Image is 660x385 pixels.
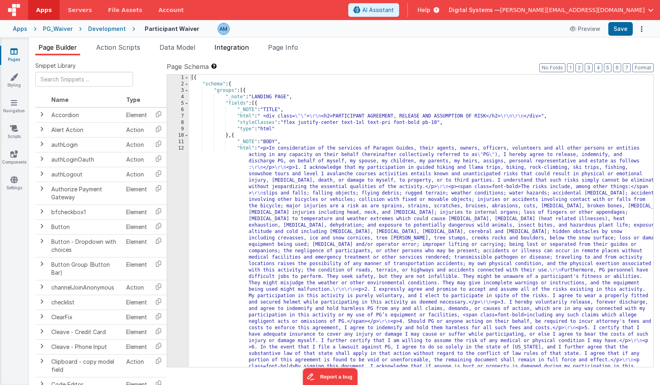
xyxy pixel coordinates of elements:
td: Element [123,205,150,219]
button: Options [636,23,647,34]
span: Type [126,96,140,103]
td: Element [123,295,150,310]
button: 6 [613,63,621,72]
td: Button Group (Button Bar) [48,257,123,280]
td: Element [123,310,150,324]
div: PG_Waiver [43,25,73,33]
td: Alert Action [48,122,123,137]
span: Digital Systems — [449,6,500,14]
td: Authorize Payment Gateway [48,182,123,205]
button: 2 [575,63,583,72]
span: Page Schema [167,62,209,71]
span: Apps [36,6,52,14]
button: 3 [585,63,593,72]
span: Data Model [159,43,195,51]
button: Format [632,63,654,72]
td: Element [123,324,150,339]
div: 2 [167,81,189,87]
span: Servers [68,6,92,14]
td: authLogin [48,137,123,152]
img: 82e8a68be27a4fca029c885efbeca2a8 [218,23,229,34]
td: checklist [48,295,123,310]
div: 11 [167,139,189,145]
div: 4 [167,94,189,100]
button: 4 [594,63,602,72]
span: Page Info [268,43,298,51]
div: 8 [167,120,189,126]
button: No Folds [539,63,565,72]
button: Save [608,22,633,36]
span: [PERSON_NAME][EMAIL_ADDRESS][DOMAIN_NAME] [500,6,645,14]
td: Element [123,182,150,205]
span: Action Scripts [96,43,140,51]
button: Digital Systems — [PERSON_NAME][EMAIL_ADDRESS][DOMAIN_NAME] [449,6,654,14]
div: 6 [167,107,189,113]
td: Cleave - Phone Input [48,339,123,354]
td: Button [48,219,123,234]
td: Action [123,167,150,182]
div: 1 [167,75,189,81]
span: Integration [214,43,249,51]
button: 5 [604,63,612,72]
td: Element [123,234,150,257]
input: Search Snippets ... [35,72,133,87]
span: Page Builder [38,43,77,51]
div: 3 [167,87,189,94]
td: Clipboard - copy model field [48,354,123,377]
td: channelJoinAnonymous [48,280,123,295]
h4: Participant Waiver [145,26,199,32]
div: 10 [167,132,189,139]
div: Apps [13,25,27,33]
td: Cleave - Credit Card [48,324,123,339]
button: 1 [567,63,574,72]
span: AI Assistant [362,6,394,14]
div: 7 [167,113,189,120]
span: Help [418,6,430,14]
span: File Assets [108,6,143,14]
span: Snippet Library [35,62,76,70]
td: Element [123,107,150,123]
div: 5 [167,100,189,107]
button: AI Assistant [348,3,399,17]
div: 9 [167,126,189,132]
td: Action [123,152,150,167]
td: Element [123,257,150,280]
td: Button - Dropdown with choices [48,234,123,257]
td: Element [123,219,150,234]
td: Accordion [48,107,123,123]
iframe: Marker.io feedback button [303,368,357,385]
td: Action [123,280,150,295]
td: Action [123,122,150,137]
td: authLoginOauth [48,152,123,167]
td: authLogout [48,167,123,182]
span: Name [51,96,69,103]
td: ClearFix [48,310,123,324]
button: Preview [565,22,605,35]
td: Action [123,354,150,377]
div: Development [88,25,126,33]
td: bfcheckbox1 [48,205,123,219]
button: 7 [623,63,631,72]
td: Element [123,339,150,354]
td: Action [123,137,150,152]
